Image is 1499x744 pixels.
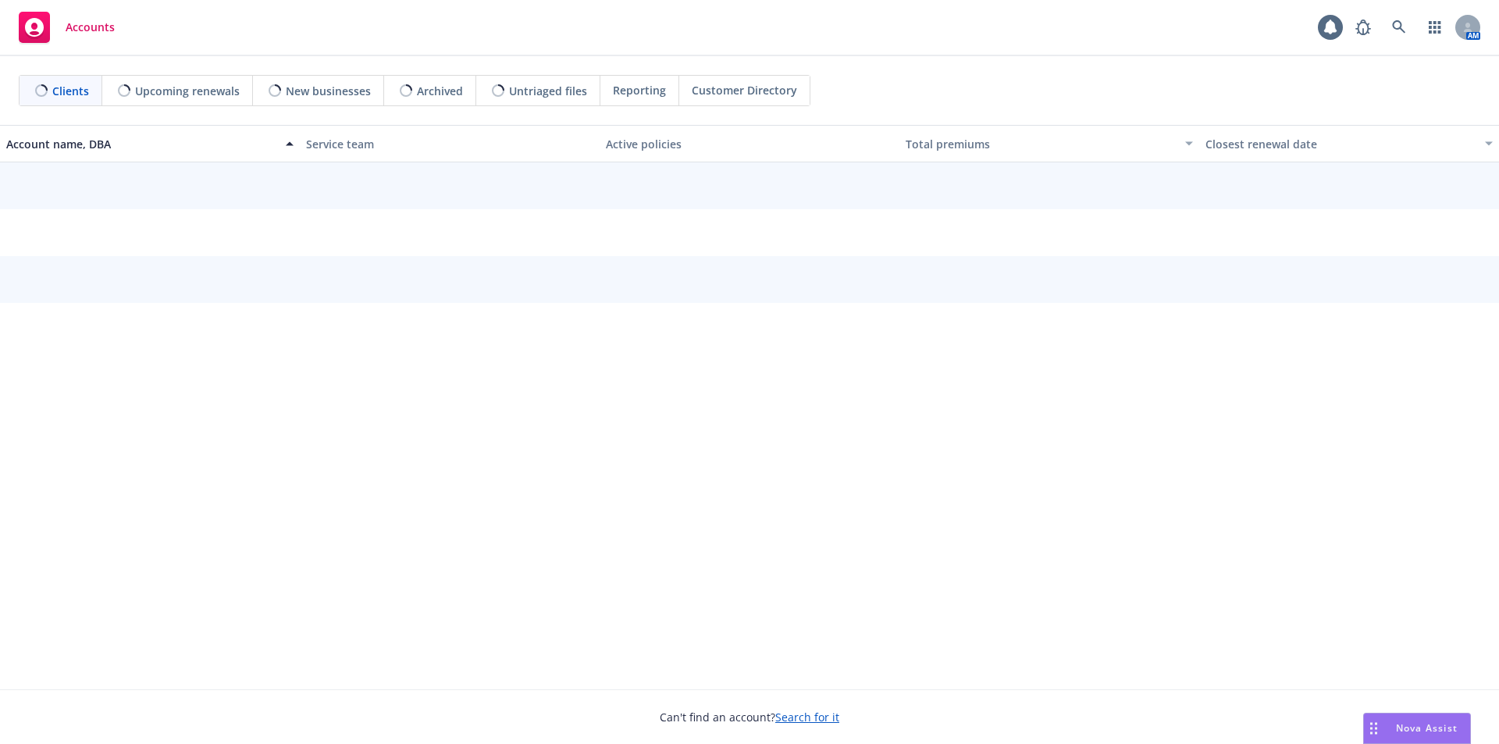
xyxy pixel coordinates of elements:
a: Search for it [775,710,839,724]
span: Reporting [613,82,666,98]
div: Active policies [606,136,893,152]
span: Upcoming renewals [135,83,240,99]
span: Nova Assist [1396,721,1458,735]
a: Switch app [1419,12,1451,43]
button: Nova Assist [1363,713,1471,744]
button: Closest renewal date [1199,125,1499,162]
div: Service team [306,136,593,152]
span: Untriaged files [509,83,587,99]
span: Clients [52,83,89,99]
button: Service team [300,125,600,162]
span: Accounts [66,21,115,34]
div: Account name, DBA [6,136,276,152]
a: Accounts [12,5,121,49]
div: Total premiums [906,136,1176,152]
span: Customer Directory [692,82,797,98]
div: Closest renewal date [1205,136,1476,152]
a: Search [1383,12,1415,43]
span: Archived [417,83,463,99]
div: Drag to move [1364,714,1383,743]
button: Active policies [600,125,899,162]
a: Report a Bug [1348,12,1379,43]
button: Total premiums [899,125,1199,162]
span: Can't find an account? [660,709,839,725]
span: New businesses [286,83,371,99]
